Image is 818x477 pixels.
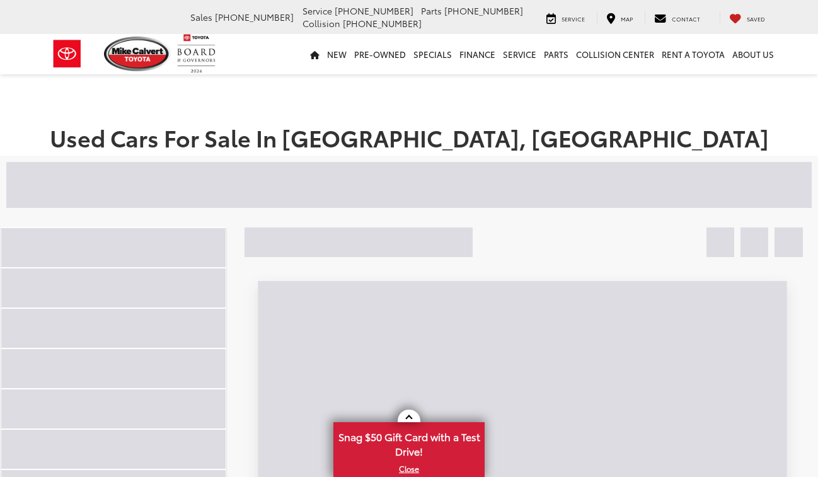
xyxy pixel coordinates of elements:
span: Sales [190,11,212,23]
a: New [323,34,350,74]
span: [PHONE_NUMBER] [343,17,422,30]
span: Parts [421,4,442,17]
img: Toyota [43,33,91,74]
a: Contact [645,11,710,24]
a: Service [499,34,540,74]
span: [PHONE_NUMBER] [215,11,294,23]
a: My Saved Vehicles [720,11,775,24]
span: Contact [672,14,700,23]
span: Saved [747,14,765,23]
span: [PHONE_NUMBER] [444,4,523,17]
a: Rent a Toyota [658,34,729,74]
a: Specials [410,34,456,74]
span: Snag $50 Gift Card with a Test Drive! [335,423,483,462]
a: Pre-Owned [350,34,410,74]
span: Map [621,14,633,23]
span: Service [562,14,585,23]
a: Finance [456,34,499,74]
a: Service [537,11,594,24]
span: Service [302,4,332,17]
a: Map [597,11,642,24]
img: Mike Calvert Toyota [104,37,171,71]
a: About Us [729,34,778,74]
a: Home [306,34,323,74]
span: Collision [302,17,340,30]
a: Collision Center [572,34,658,74]
span: [PHONE_NUMBER] [335,4,413,17]
a: Parts [540,34,572,74]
